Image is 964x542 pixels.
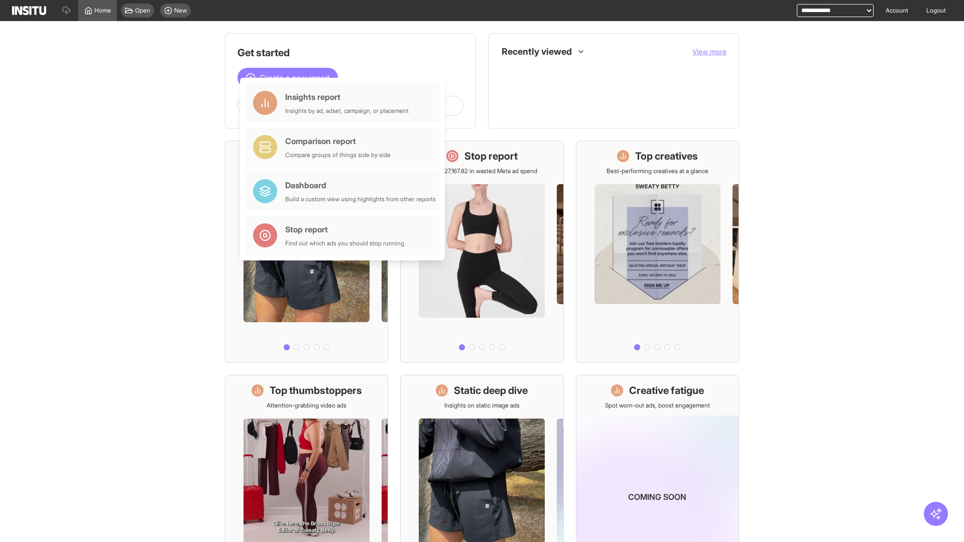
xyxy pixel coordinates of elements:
p: Attention-grabbing video ads [267,401,346,410]
div: Stop report [285,223,404,235]
span: Create a new report [260,72,330,84]
a: Top creativesBest-performing creatives at a glance [576,141,739,363]
div: Build a custom view using highlights from other reports [285,195,436,203]
h1: Static deep dive [454,383,528,397]
a: Stop reportSave £27,167.82 in wasted Meta ad spend [400,141,563,363]
p: Save £27,167.82 in wasted Meta ad spend [426,167,537,175]
img: Logo [12,6,46,15]
button: Create a new report [237,68,338,88]
span: New [174,7,187,15]
div: Insights by ad, adset, campaign, or placement [285,107,409,115]
h1: Get started [237,46,463,60]
span: Open [135,7,150,15]
div: Dashboard [285,179,436,191]
div: Compare groups of things side by side [285,151,391,159]
span: Home [94,7,111,15]
div: Comparison report [285,135,391,147]
button: View more [692,47,727,57]
h1: Top creatives [635,149,698,163]
div: Find out which ads you should stop running [285,239,404,247]
a: What's live nowSee all active ads instantly [225,141,388,363]
span: View more [692,47,727,56]
div: Insights report [285,91,409,103]
p: Best-performing creatives at a glance [607,167,708,175]
h1: Stop report [464,149,518,163]
h1: Top thumbstoppers [270,383,362,397]
p: Insights on static image ads [444,401,520,410]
